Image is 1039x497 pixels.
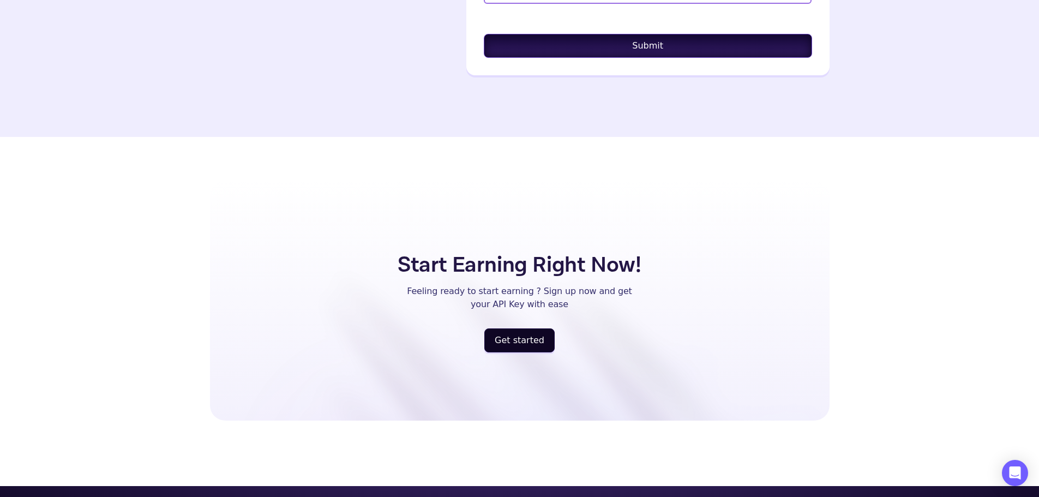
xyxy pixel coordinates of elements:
[1002,460,1028,486] div: Open Intercom Messenger
[484,328,555,352] a: register
[484,328,555,352] button: Get started
[484,34,812,58] button: Submit
[407,285,632,311] p: Feeling ready to start earning ? Sign up now and get your API Key with ease
[398,249,641,282] h5: Start Earning Right Now!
